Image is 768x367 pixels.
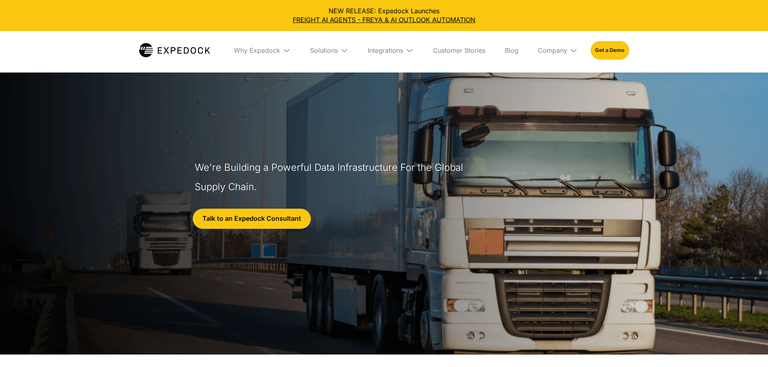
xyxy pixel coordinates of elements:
a: FREIGHT AI AGENTS - FREYA & AI OUTLOOK AUTOMATION [6,15,762,24]
div: Company [538,46,567,54]
a: Get a Demo [591,41,629,60]
a: Talk to an Expedock Consultant [193,209,311,229]
div: Solutions [304,31,355,70]
div: Integrations [361,31,420,70]
a: Blog [498,31,525,70]
div: Why Expedock [227,31,297,70]
div: Why Expedock [234,46,280,54]
div: NEW RELEASE: Expedock Launches [6,6,762,25]
a: Customer Stories [427,31,492,70]
h1: We're Building a Powerful Data Infrastructure For the Global Supply Chain. [195,158,467,197]
div: Company [531,31,584,70]
div: Solutions [310,46,338,54]
div: Integrations [368,46,403,54]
